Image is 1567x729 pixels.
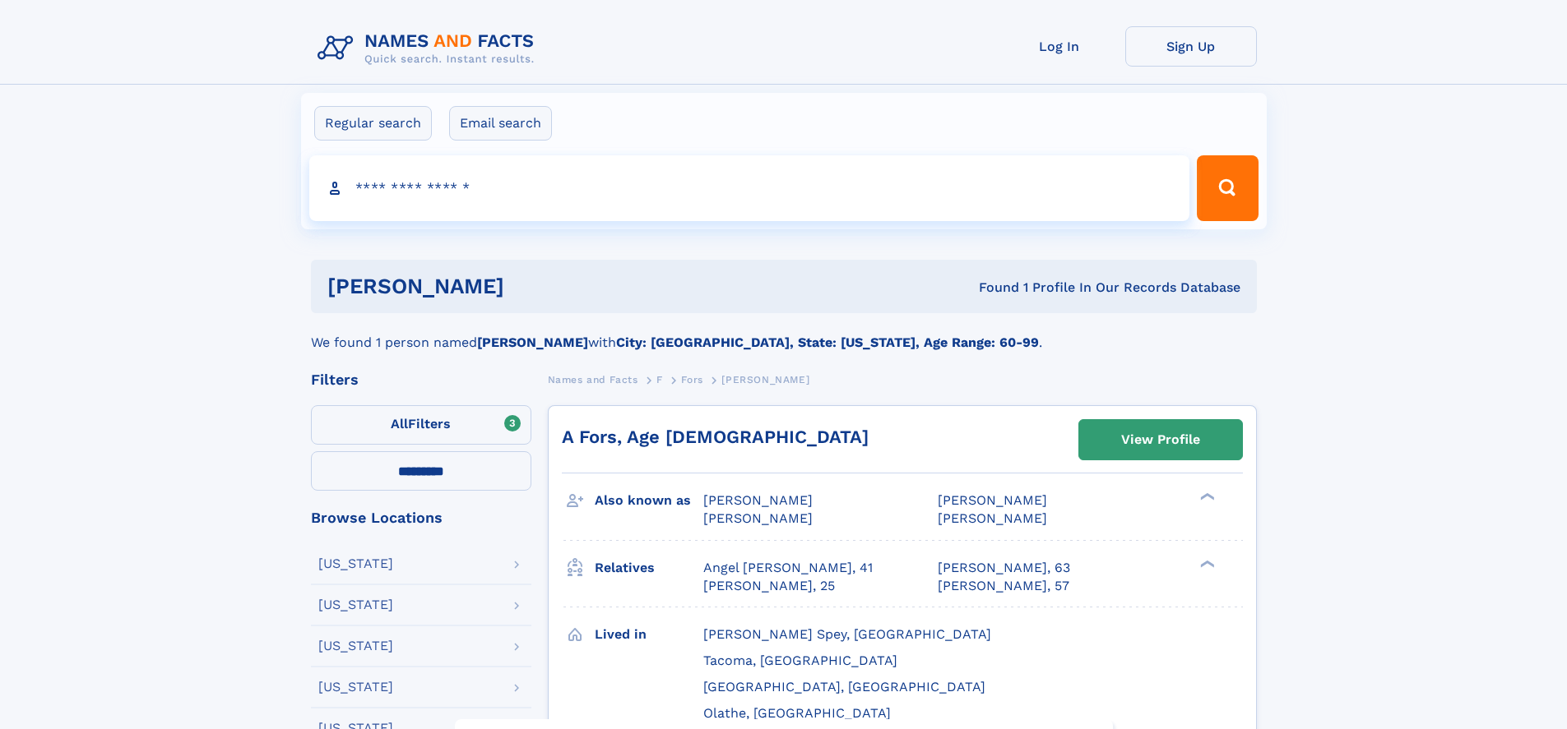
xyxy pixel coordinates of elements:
a: [PERSON_NAME], 25 [703,577,835,595]
label: Email search [449,106,552,141]
div: Browse Locations [311,510,531,525]
div: Found 1 Profile In Our Records Database [741,279,1240,297]
a: A Fors, Age [DEMOGRAPHIC_DATA] [562,427,869,447]
span: [PERSON_NAME] [938,510,1047,526]
a: Names and Facts [548,369,638,390]
span: [PERSON_NAME] [938,492,1047,508]
a: Angel [PERSON_NAME], 41 [703,559,873,577]
div: View Profile [1121,421,1200,459]
button: Search Button [1197,155,1258,221]
h3: Also known as [595,487,703,514]
h3: Lived in [595,621,703,648]
a: [PERSON_NAME], 63 [938,559,1070,577]
img: Logo Names and Facts [311,26,548,71]
span: [PERSON_NAME] [703,492,813,508]
b: [PERSON_NAME] [477,335,588,350]
span: Fors [681,374,702,385]
div: [US_STATE] [318,681,393,694]
span: Olathe, [GEOGRAPHIC_DATA] [703,705,891,721]
span: F [656,374,663,385]
div: [US_STATE] [318,598,393,611]
input: search input [309,155,1190,221]
div: ❯ [1196,491,1216,502]
div: ❯ [1196,558,1216,569]
div: Filters [311,372,531,387]
span: All [391,416,408,431]
a: Fors [681,369,702,390]
span: [PERSON_NAME] Spey, [GEOGRAPHIC_DATA] [703,626,991,642]
a: F [656,369,663,390]
h3: Relatives [595,554,703,582]
a: View Profile [1079,420,1242,459]
a: [PERSON_NAME], 57 [938,577,1069,595]
b: City: [GEOGRAPHIC_DATA], State: [US_STATE], Age Range: 60-99 [616,335,1039,350]
span: [GEOGRAPHIC_DATA], [GEOGRAPHIC_DATA] [703,679,985,694]
div: We found 1 person named with . [311,313,1257,353]
div: [US_STATE] [318,639,393,653]
div: [US_STATE] [318,557,393,570]
h1: [PERSON_NAME] [327,276,742,297]
a: Sign Up [1125,26,1257,67]
a: Log In [994,26,1125,67]
span: [PERSON_NAME] [703,510,813,526]
span: [PERSON_NAME] [721,374,809,385]
label: Regular search [314,106,432,141]
span: Tacoma, [GEOGRAPHIC_DATA] [703,653,897,668]
label: Filters [311,405,531,445]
